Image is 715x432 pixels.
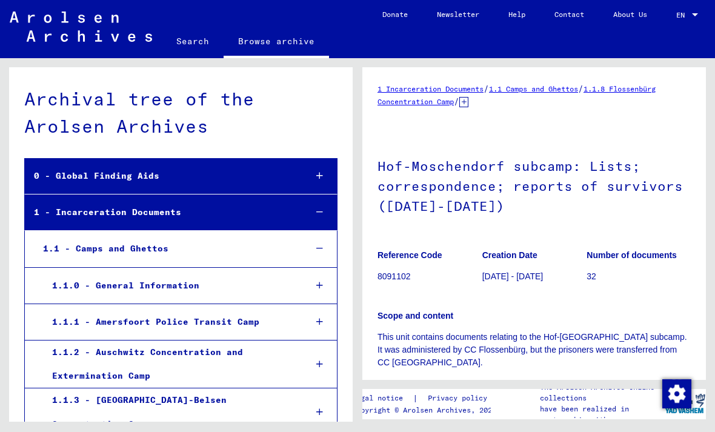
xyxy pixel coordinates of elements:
p: [DATE] - [DATE] [482,270,587,283]
img: Arolsen_neg.svg [10,12,152,42]
div: 1.1.2 - Auschwitz Concentration and Extermination Camp [43,341,296,388]
a: Search [162,27,224,56]
div: 1 - Incarceration Documents [25,201,296,224]
p: 32 [587,270,691,283]
img: Change consent [662,379,691,408]
p: Copyright © Arolsen Archives, 2021 [352,405,502,416]
div: Archival tree of the Arolsen Archives [24,85,338,140]
h1: Hof-Moschendorf subcamp: Lists; correspondence; reports of survivors ([DATE]-[DATE]) [377,138,691,231]
p: The Arolsen Archives online collections [540,382,663,404]
b: Reference Code [377,250,442,260]
span: EN [676,11,690,19]
a: 1 Incarceration Documents [377,84,484,93]
div: | [352,392,502,405]
span: / [484,83,489,94]
p: have been realized in partnership with [540,404,663,425]
b: Creation Date [482,250,537,260]
div: 0 - Global Finding Aids [25,164,296,188]
b: Scope and content [377,311,453,321]
a: Browse archive [224,27,329,58]
span: / [454,96,459,107]
b: Number of documents [587,250,677,260]
a: Legal notice [352,392,413,405]
a: 1.1 Camps and Ghettos [489,84,578,93]
span: / [578,83,584,94]
p: 8091102 [377,270,482,283]
div: 1.1.1 - Amersfoort Police Transit Camp [43,310,296,334]
div: 1.1 - Camps and Ghettos [34,237,296,261]
a: Privacy policy [418,392,502,405]
div: 1.1.0 - General Information [43,274,296,297]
